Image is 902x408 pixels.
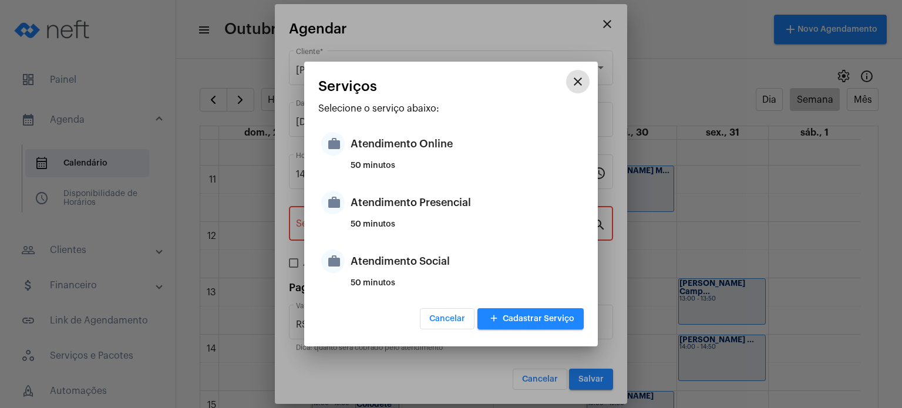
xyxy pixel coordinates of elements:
[351,220,581,238] div: 50 minutos
[351,279,581,296] div: 50 minutos
[571,75,585,89] mat-icon: close
[351,126,581,161] div: Atendimento Online
[429,315,465,323] span: Cancelar
[487,311,501,327] mat-icon: add
[351,244,581,279] div: Atendimento Social
[321,191,345,214] mat-icon: work
[351,185,581,220] div: Atendimento Presencial
[321,249,345,273] mat-icon: work
[420,308,474,329] button: Cancelar
[351,161,581,179] div: 50 minutos
[487,315,574,323] span: Cadastrar Serviço
[318,103,584,114] p: Selecione o serviço abaixo:
[477,308,584,329] button: Cadastrar Serviço
[321,132,345,156] mat-icon: work
[318,79,377,94] span: Serviços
